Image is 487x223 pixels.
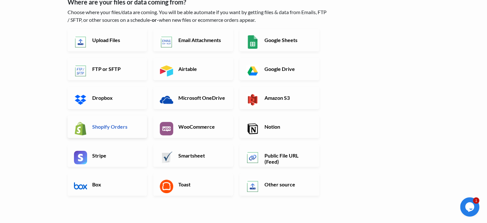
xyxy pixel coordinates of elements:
h6: FTP or SFTP [91,66,141,72]
a: Airtable [153,58,233,80]
h6: Upload Files [91,37,141,43]
h6: WooCommerce [177,124,227,130]
a: Toast [153,173,233,196]
img: Notion App & API [246,122,259,135]
a: Public File URL (Feed) [239,144,319,167]
img: Stripe App & API [74,151,87,164]
a: Shopify Orders [68,116,147,138]
h6: Smartsheet [177,152,227,159]
h6: Shopify Orders [91,124,141,130]
h6: Google Drive [263,66,313,72]
a: Email Attachments [153,29,233,51]
h6: Email Attachments [177,37,227,43]
img: Box App & API [74,180,87,193]
img: Amazon S3 App & API [246,93,259,107]
img: Other Source App & API [246,180,259,193]
img: Google Sheets App & API [246,35,259,49]
img: Airtable App & API [160,64,173,78]
h6: Stripe [91,152,141,159]
a: Upload Files [68,29,147,51]
a: Google Drive [239,58,319,80]
img: Microsoft OneDrive App & API [160,93,173,107]
h6: Microsoft OneDrive [177,95,227,101]
h6: Google Sheets [263,37,313,43]
iframe: chat widget [460,197,481,217]
h6: Notion [263,124,313,130]
h6: Dropbox [91,95,141,101]
b: -or- [150,17,159,23]
img: Toast App & API [160,180,173,193]
h6: Other source [263,181,313,187]
p: Choose where your files/data are coming. You will be able automate if you want by getting files &... [68,8,329,24]
h6: Toast [177,181,227,187]
h6: Airtable [177,66,227,72]
a: Box [68,173,147,196]
img: Shopify App & API [74,122,87,135]
a: WooCommerce [153,116,233,138]
img: Upload Files App & API [74,35,87,49]
h6: Box [91,181,141,187]
a: Other source [239,173,319,196]
a: Google Sheets [239,29,319,51]
h6: Amazon S3 [263,95,313,101]
img: Dropbox App & API [74,93,87,107]
a: Smartsheet [153,144,233,167]
img: WooCommerce App & API [160,122,173,135]
img: FTP or SFTP App & API [74,64,87,78]
h6: Public File URL (Feed) [263,152,313,165]
a: FTP or SFTP [68,58,147,80]
a: Stripe [68,144,147,167]
img: Google Drive App & API [246,64,259,78]
a: Amazon S3 [239,87,319,109]
a: Dropbox [68,87,147,109]
img: Public File URL App & API [246,151,259,164]
img: Smartsheet App & API [160,151,173,164]
a: Notion [239,116,319,138]
a: Microsoft OneDrive [153,87,233,109]
img: Email New CSV or XLSX File App & API [160,35,173,49]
